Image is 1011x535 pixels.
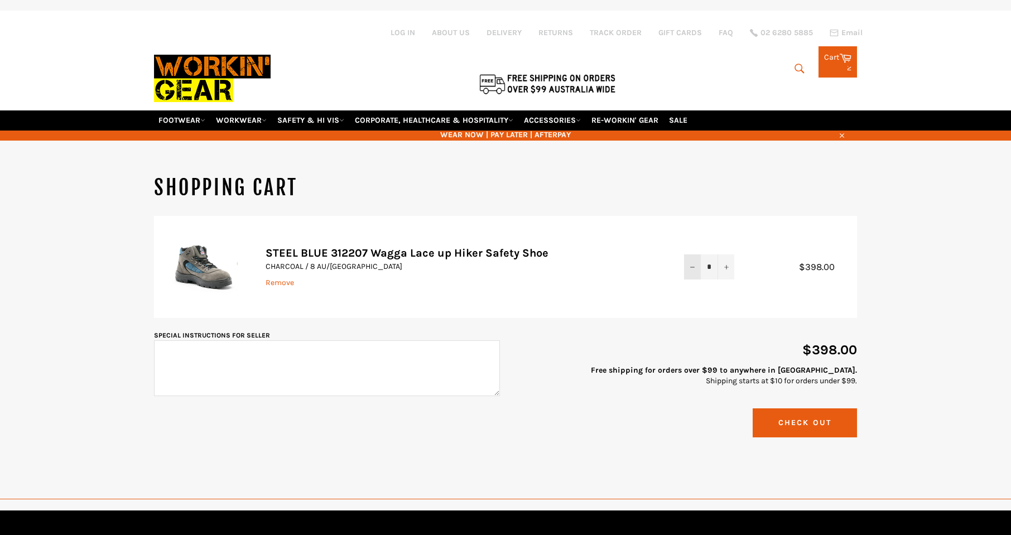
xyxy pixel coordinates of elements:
[750,29,813,37] a: 02 6280 5885
[478,72,617,95] img: Flat $9.95 shipping Australia wide
[154,129,857,140] span: WEAR NOW | PAY LATER | AFTERPAY
[511,365,857,387] p: Shipping starts at $10 for orders under $99.
[590,27,642,38] a: TRACK ORDER
[718,254,734,279] button: Increase item quantity by one
[154,331,270,339] label: Special instructions for seller
[684,254,701,279] button: Reduce item quantity by one
[432,27,470,38] a: ABOUT US
[171,233,238,298] img: STEEL BLUE 312207 Wagga Lace up Hiker Safety Shoe - CHARCOAL / 8 AU/UK
[847,63,851,73] span: 2
[211,110,271,130] a: WORKWEAR
[587,110,663,130] a: RE-WORKIN' GEAR
[819,46,857,78] a: Cart 2
[538,27,573,38] a: RETURNS
[266,261,662,272] p: CHARCOAL / 8 AU/[GEOGRAPHIC_DATA]
[665,110,692,130] a: SALE
[391,28,415,37] a: Log in
[658,27,702,38] a: GIFT CARDS
[487,27,522,38] a: DELIVERY
[154,110,210,130] a: FOOTWEAR
[841,29,863,37] span: Email
[154,47,271,110] img: Workin Gear leaders in Workwear, Safety Boots, PPE, Uniforms. Australia's No.1 in Workwear
[802,342,857,358] span: $398.00
[266,278,294,287] a: Remove
[519,110,585,130] a: ACCESSORIES
[719,27,733,38] a: FAQ
[350,110,518,130] a: CORPORATE, HEALTHCARE & HOSPITALITY
[830,28,863,37] a: Email
[266,247,548,259] a: STEEL BLUE 312207 Wagga Lace up Hiker Safety Shoe
[760,29,813,37] span: 02 6280 5885
[154,174,857,202] h1: Shopping Cart
[799,262,846,272] span: $398.00
[273,110,349,130] a: SAFETY & HI VIS
[591,365,857,375] strong: Free shipping for orders over $99 to anywhere in [GEOGRAPHIC_DATA].
[753,408,857,437] button: Check Out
